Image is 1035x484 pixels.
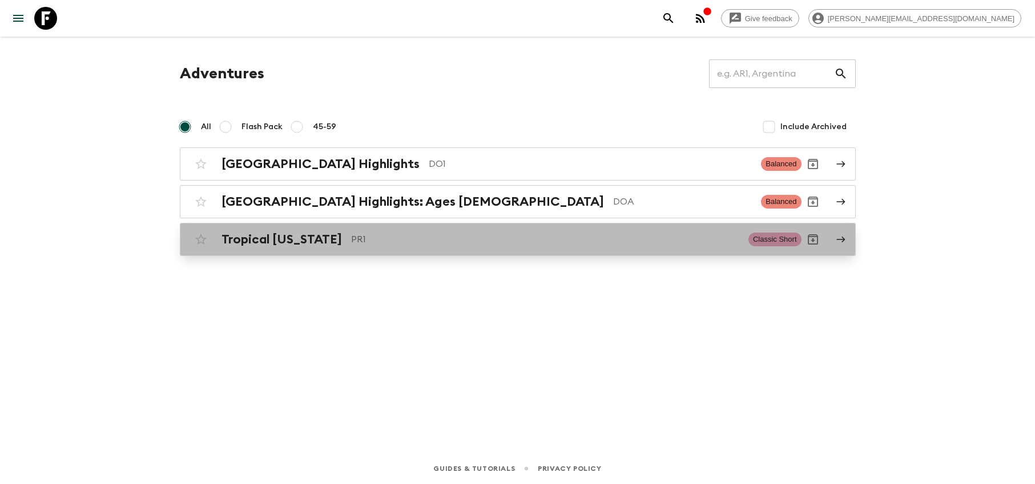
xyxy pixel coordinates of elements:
[802,228,824,251] button: Archive
[241,121,283,133] span: Flash Pack
[222,157,420,171] h2: [GEOGRAPHIC_DATA] Highlights
[180,147,856,181] a: [GEOGRAPHIC_DATA] HighlightsDO1BalancedArchive
[222,194,604,209] h2: [GEOGRAPHIC_DATA] Highlights: Ages [DEMOGRAPHIC_DATA]
[808,9,1021,27] div: [PERSON_NAME][EMAIL_ADDRESS][DOMAIN_NAME]
[721,9,799,27] a: Give feedback
[761,157,801,171] span: Balanced
[802,153,824,175] button: Archive
[538,462,601,475] a: Privacy Policy
[201,121,211,133] span: All
[748,233,802,246] span: Classic Short
[613,195,752,209] p: DOA
[821,14,1021,23] span: [PERSON_NAME][EMAIL_ADDRESS][DOMAIN_NAME]
[351,233,739,246] p: PR1
[222,232,342,247] h2: Tropical [US_STATE]
[313,121,336,133] span: 45-59
[180,185,856,218] a: [GEOGRAPHIC_DATA] Highlights: Ages [DEMOGRAPHIC_DATA]DOABalancedArchive
[709,58,834,90] input: e.g. AR1, Argentina
[657,7,680,30] button: search adventures
[802,190,824,213] button: Archive
[429,157,752,171] p: DO1
[180,223,856,256] a: Tropical [US_STATE]PR1Classic ShortArchive
[433,462,515,475] a: Guides & Tutorials
[780,121,847,133] span: Include Archived
[180,62,264,85] h1: Adventures
[761,195,801,209] span: Balanced
[7,7,30,30] button: menu
[739,14,799,23] span: Give feedback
